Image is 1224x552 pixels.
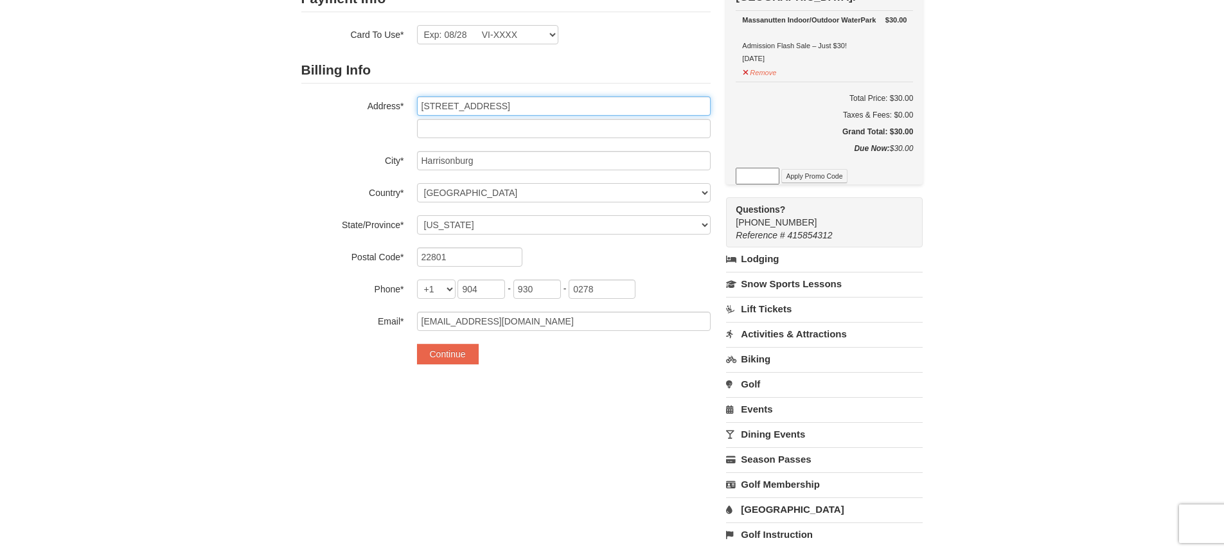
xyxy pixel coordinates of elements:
[736,142,913,168] div: $30.00
[563,283,567,294] span: -
[508,283,511,294] span: -
[301,57,711,84] h2: Billing Info
[726,347,923,371] a: Biking
[417,151,711,170] input: City
[788,230,833,240] span: 415854312
[726,372,923,396] a: Golf
[301,312,404,328] label: Email*
[726,497,923,521] a: [GEOGRAPHIC_DATA]
[885,13,907,26] strong: $30.00
[301,151,404,167] label: City*
[417,344,479,364] button: Continue
[854,144,889,153] strong: Due Now:
[726,297,923,321] a: Lift Tickets
[736,203,900,227] span: [PHONE_NUMBER]
[726,272,923,296] a: Snow Sports Lessons
[457,280,505,299] input: xxx
[736,230,785,240] span: Reference #
[513,280,561,299] input: xxx
[742,63,777,79] button: Remove
[736,204,785,215] strong: Questions?
[726,472,923,496] a: Golf Membership
[301,183,404,199] label: Country*
[417,247,522,267] input: Postal Code
[726,397,923,421] a: Events
[301,215,404,231] label: State/Province*
[726,447,923,471] a: Season Passes
[569,280,635,299] input: xxxx
[301,247,404,263] label: Postal Code*
[726,422,923,446] a: Dining Events
[736,125,913,138] h5: Grand Total: $30.00
[726,247,923,271] a: Lodging
[301,25,404,41] label: Card To Use*
[417,312,711,331] input: Email
[726,522,923,546] a: Golf Instruction
[301,96,404,112] label: Address*
[736,109,913,121] div: Taxes & Fees: $0.00
[742,13,907,26] div: Massanutten Indoor/Outdoor WaterPark
[781,169,847,183] button: Apply Promo Code
[736,92,913,105] h6: Total Price: $30.00
[301,280,404,296] label: Phone*
[417,96,711,116] input: Billing Info
[726,322,923,346] a: Activities & Attractions
[742,13,907,65] div: Admission Flash Sale – Just $30! [DATE]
